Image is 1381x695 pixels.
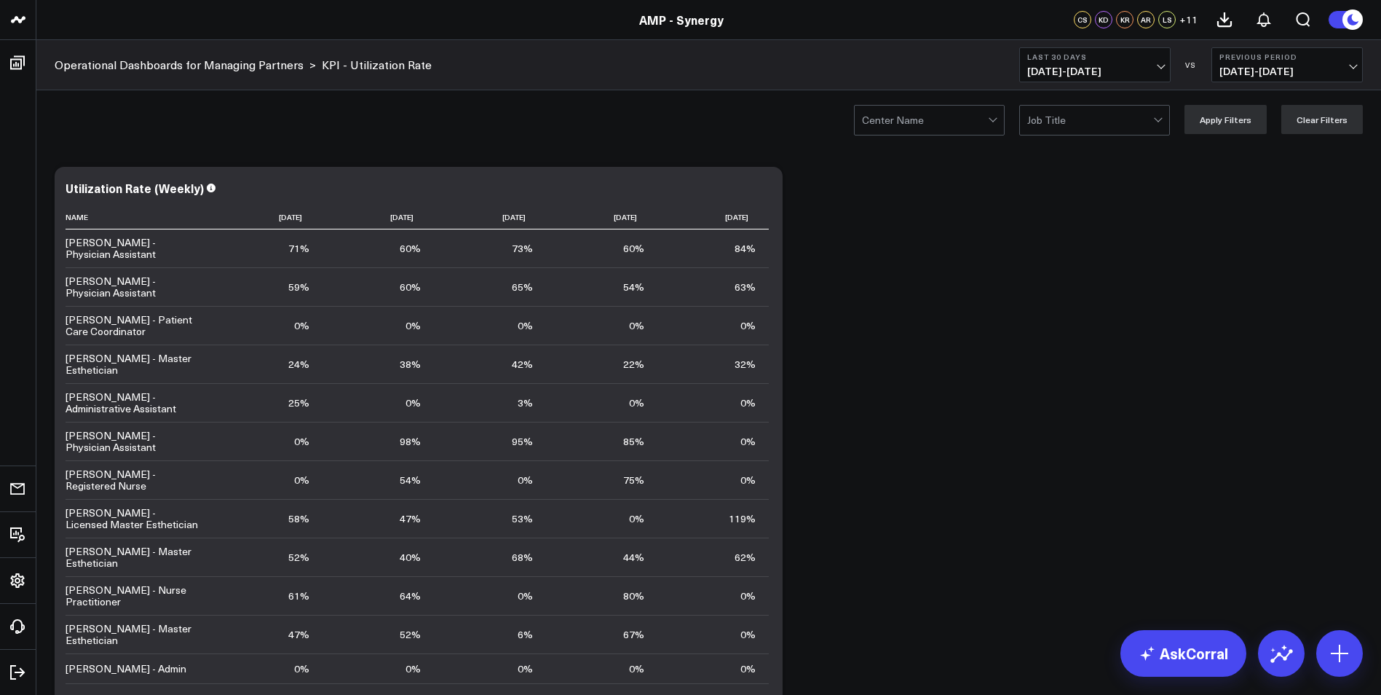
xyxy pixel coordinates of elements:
[211,205,323,229] th: [DATE]
[55,57,316,73] div: >
[735,357,756,372] div: 32%
[66,205,211,229] th: Name
[1179,11,1198,28] button: +11
[1116,11,1133,28] div: KR
[518,589,533,603] div: 0%
[1137,11,1155,28] div: AR
[512,280,533,294] div: 65%
[623,241,644,256] div: 60%
[629,396,644,410] div: 0%
[66,383,211,422] td: [PERSON_NAME] - Administrative Assistant
[1219,66,1355,77] span: [DATE] - [DATE]
[512,241,533,256] div: 73%
[294,434,309,449] div: 0%
[288,357,309,372] div: 24%
[66,576,211,615] td: [PERSON_NAME] - Nurse Practitioner
[400,434,421,449] div: 98%
[66,180,204,196] div: Utilization Rate (Weekly)
[518,661,533,676] div: 0%
[623,357,644,372] div: 22%
[735,550,756,565] div: 62%
[288,280,309,294] div: 59%
[512,511,533,526] div: 53%
[66,653,211,683] td: [PERSON_NAME] - Admin
[623,550,644,565] div: 44%
[1211,47,1363,82] button: Previous Period[DATE]-[DATE]
[405,661,421,676] div: 0%
[735,241,756,256] div: 84%
[623,473,644,487] div: 75%
[729,511,756,526] div: 119%
[55,57,304,73] a: Operational Dashboards for Managing Partners
[400,589,421,603] div: 64%
[294,318,309,333] div: 0%
[66,538,211,576] td: [PERSON_NAME] - Master Esthetician
[288,396,309,410] div: 25%
[288,550,309,565] div: 52%
[1179,15,1198,25] span: + 11
[623,280,644,294] div: 54%
[66,460,211,499] td: [PERSON_NAME] - Registered Nurse
[740,318,756,333] div: 0%
[629,511,644,526] div: 0%
[740,396,756,410] div: 0%
[623,589,644,603] div: 80%
[512,550,533,565] div: 68%
[1027,52,1163,61] b: Last 30 Days
[405,396,421,410] div: 0%
[1184,105,1267,134] button: Apply Filters
[623,627,644,642] div: 67%
[288,627,309,642] div: 47%
[518,396,533,410] div: 3%
[740,661,756,676] div: 0%
[288,589,309,603] div: 61%
[1120,630,1246,677] a: AskCorral
[1027,66,1163,77] span: [DATE] - [DATE]
[1019,47,1171,82] button: Last 30 Days[DATE]-[DATE]
[735,280,756,294] div: 63%
[740,434,756,449] div: 0%
[623,434,644,449] div: 85%
[518,318,533,333] div: 0%
[322,57,432,73] a: KPI - Utilization Rate
[512,357,533,372] div: 42%
[518,627,533,642] div: 6%
[512,434,533,449] div: 95%
[294,661,309,676] div: 0%
[639,12,724,28] a: AMP - Synergy
[66,499,211,538] td: [PERSON_NAME] - Licensed Master Esthetician
[323,205,434,229] th: [DATE]
[1219,52,1355,61] b: Previous Period
[740,627,756,642] div: 0%
[400,280,421,294] div: 60%
[400,241,421,256] div: 60%
[66,615,211,653] td: [PERSON_NAME] - Master Esthetician
[66,345,211,383] td: [PERSON_NAME] - Master Esthetician
[66,306,211,345] td: [PERSON_NAME] - Patient Care Coordinator
[629,661,644,676] div: 0%
[288,241,309,256] div: 71%
[400,511,421,526] div: 47%
[546,205,657,229] th: [DATE]
[740,589,756,603] div: 0%
[400,473,421,487] div: 54%
[1158,11,1176,28] div: LS
[66,267,211,306] td: [PERSON_NAME] - Physician Assistant
[294,473,309,487] div: 0%
[1281,105,1363,134] button: Clear Filters
[740,473,756,487] div: 0%
[434,205,545,229] th: [DATE]
[1095,11,1112,28] div: KD
[66,422,211,460] td: [PERSON_NAME] - Physician Assistant
[1178,60,1204,69] div: VS
[657,205,769,229] th: [DATE]
[518,473,533,487] div: 0%
[405,318,421,333] div: 0%
[66,229,211,267] td: [PERSON_NAME] - Physician Assistant
[629,318,644,333] div: 0%
[400,627,421,642] div: 52%
[288,511,309,526] div: 58%
[400,357,421,372] div: 38%
[400,550,421,565] div: 40%
[1074,11,1091,28] div: CS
